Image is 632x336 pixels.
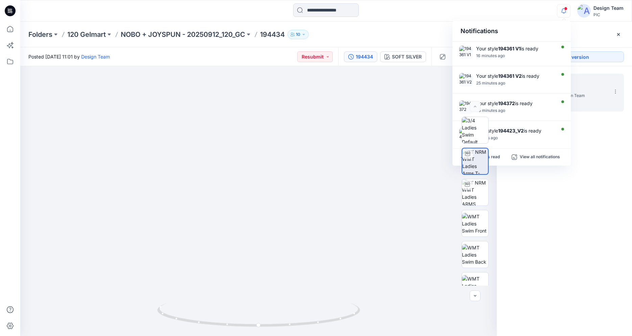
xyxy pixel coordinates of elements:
[67,30,106,39] a: 120 Gelmart
[593,4,624,12] div: Design Team
[28,30,52,39] a: Folders
[121,30,245,39] a: NOBO + JOYSPUN - 20250912_120_GC
[498,128,524,134] strong: 194423_V2
[476,100,554,106] div: Your style is ready
[520,154,560,160] p: View all notifications
[459,46,473,59] img: 194361 V1
[344,51,377,62] button: 194434
[476,108,554,113] div: Monday, September 29, 2025 09:17
[459,100,473,114] img: 194372
[498,46,521,51] strong: 194361 V1
[476,53,554,58] div: Monday, September 29, 2025 09:55
[462,117,488,143] img: 3/4 Ladies Swim Default
[498,100,515,106] strong: 194372
[459,73,473,87] img: 194361 V2
[462,213,488,234] img: WMT Ladies Swim Front
[616,32,621,37] button: Close
[498,73,522,79] strong: 194361 V2
[518,51,624,62] button: Add version
[593,12,624,17] div: PIC
[462,275,488,296] img: WMT Ladies Swim Left
[462,244,488,265] img: WMT Ladies Swim Back
[476,136,554,140] div: Monday, September 29, 2025 08:53
[260,30,285,39] p: 194434
[476,128,554,134] div: Your style is ready
[356,53,373,61] div: 194434
[476,73,554,79] div: Your style is ready
[296,31,300,38] p: 10
[28,53,110,60] span: Posted [DATE] 11:01 by
[452,21,571,42] div: Notifications
[476,81,554,86] div: Monday, September 29, 2025 09:47
[462,179,488,206] img: TT NRM WMT Ladies ARMS DOWN
[462,148,488,174] img: TT NRM WMT Ladies Arms T-POSE
[539,92,607,99] span: Posted by: Design Team
[81,54,110,59] a: Design Team
[287,30,309,39] button: 10
[577,4,591,18] img: avatar
[476,46,554,51] div: Your style is ready
[539,99,607,104] span: [DATE] 11:01
[108,50,409,336] img: eyJhbGciOiJIUzI1NiIsImtpZCI6IjAiLCJzbHQiOiJzZXMiLCJ0eXAiOiJKV1QifQ.eyJkYXRhIjp7InR5cGUiOiJzdG9yYW...
[539,84,607,92] h5: 194434
[380,51,426,62] button: SOFT SILVER
[392,53,422,61] div: SOFT SILVER
[451,51,462,62] button: Details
